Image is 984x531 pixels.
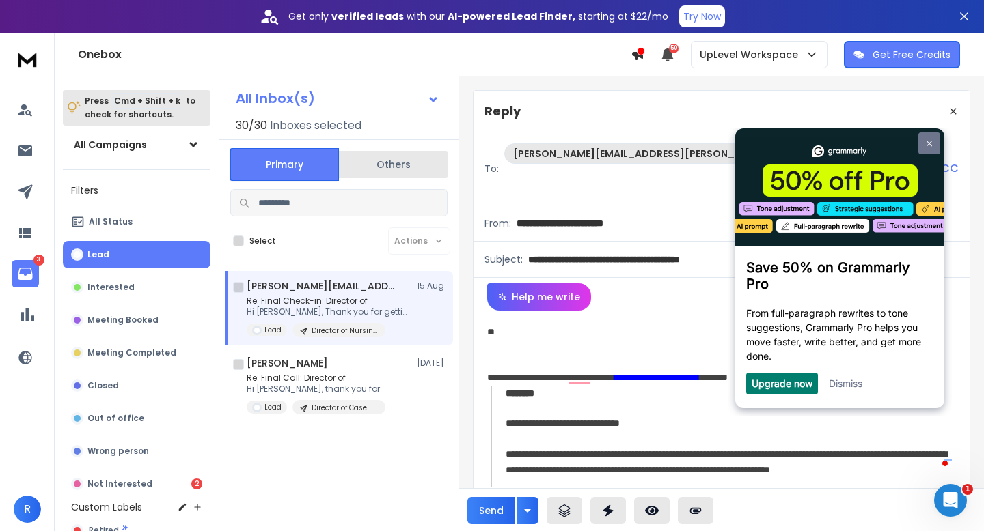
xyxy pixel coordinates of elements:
[63,181,210,200] h3: Filters
[247,384,385,394] p: Hi [PERSON_NAME], thank you for
[63,306,210,334] button: Meeting Booked
[14,496,41,523] button: R
[247,373,385,384] p: Re: Final Call: Director of
[247,306,411,317] p: Hi [PERSON_NAME], Thank you for getting
[63,405,210,432] button: Out of office
[417,358,448,369] p: [DATE]
[679,5,725,27] button: Try Now
[230,148,339,181] button: Primary
[264,325,282,335] p: Lead
[873,48,951,61] p: Get Free Credits
[87,282,135,293] p: Interested
[249,235,276,246] label: Select
[669,44,679,53] span: 50
[71,500,142,514] h3: Custom Labels
[270,117,361,134] h3: Inboxes selected
[844,41,960,68] button: Get Free Credits
[87,315,159,326] p: Meeting Booked
[24,249,85,261] a: Upgrade now
[700,48,804,61] p: UpLevel Workspace
[484,162,499,175] p: To:
[199,12,204,18] img: close_x_white.png
[474,311,970,487] div: To enrich screen reader interactions, please activate Accessibility in Grammarly extension settings
[339,149,448,180] button: Others
[89,216,133,227] p: All Status
[312,326,377,336] p: Director of Nursing (MI-1116)
[934,484,967,517] iframe: Intercom live chat
[101,249,135,261] a: Dismiss
[12,260,39,287] a: 3
[962,484,973,495] span: 1
[14,46,41,72] img: logo
[63,241,210,268] button: Lead
[191,478,202,489] div: 2
[247,296,411,306] p: Re: Final Check-in: Director of
[63,274,210,301] button: Interested
[484,253,523,266] p: Subject:
[467,497,515,524] button: Send
[87,249,109,260] p: Lead
[85,94,195,121] p: Press to check for shortcuts.
[63,470,210,498] button: Not Interested2
[513,147,851,160] p: [PERSON_NAME][EMAIL_ADDRESS][PERSON_NAME][DOMAIN_NAME]
[18,177,206,235] p: From full-paragraph rewrites to tone suggestions, Grammarly Pro helps you move faster, write bett...
[236,91,315,105] h1: All Inbox(s)
[74,138,147,152] h1: All Campaigns
[63,339,210,367] button: Meeting Completed
[33,255,44,265] p: 3
[264,402,282,412] p: Lead
[63,131,210,158] button: All Campaigns
[18,131,206,164] h3: Save 50% on Grammarly Pro
[288,10,668,23] p: Get only with our starting at $22/mo
[63,208,210,235] button: All Status
[63,372,210,399] button: Closed
[8,8,217,117] img: cf05b94ade4f42629b949fb8a375e811-frame-31613004.png
[247,356,328,370] h1: [PERSON_NAME]
[112,93,182,109] span: Cmd + Shift + k
[683,10,721,23] p: Try Now
[87,380,119,391] p: Closed
[331,10,404,23] strong: verified leads
[87,413,144,424] p: Out of office
[484,216,511,230] p: From:
[312,403,377,413] p: Director of Case Management (IA-1104)
[225,85,450,112] button: All Inbox(s)
[247,279,397,293] h1: [PERSON_NAME][EMAIL_ADDRESS][PERSON_NAME][DOMAIN_NAME]
[484,102,521,121] p: Reply
[78,46,631,63] h1: Onebox
[87,347,176,358] p: Meeting Completed
[63,437,210,465] button: Wrong person
[87,446,149,457] p: Wrong person
[487,283,591,311] button: Help me write
[87,478,152,489] p: Not Interested
[236,117,267,134] span: 30 / 30
[448,10,575,23] strong: AI-powered Lead Finder,
[417,281,448,291] p: 15 Aug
